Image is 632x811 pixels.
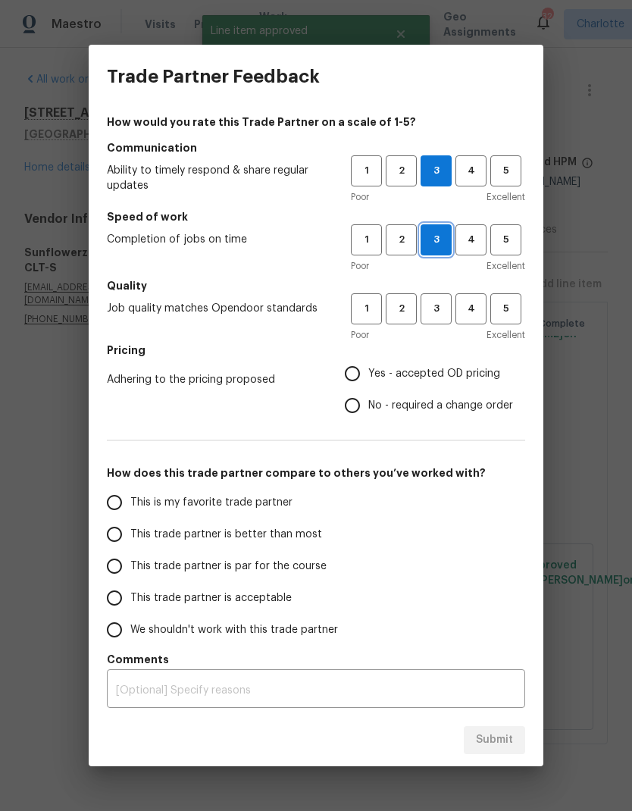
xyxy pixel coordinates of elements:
[455,155,487,186] button: 4
[422,300,450,318] span: 3
[421,293,452,324] button: 3
[457,300,485,318] span: 4
[107,652,525,667] h5: Comments
[455,224,487,255] button: 4
[351,189,369,205] span: Poor
[345,358,525,421] div: Pricing
[351,224,382,255] button: 1
[386,293,417,324] button: 2
[107,209,525,224] h5: Speed of work
[421,231,451,249] span: 3
[487,258,525,274] span: Excellent
[352,231,380,249] span: 1
[130,622,338,638] span: We shouldn't work with this trade partner
[130,527,322,543] span: This trade partner is better than most
[352,300,380,318] span: 1
[351,327,369,343] span: Poor
[107,372,321,387] span: Adhering to the pricing proposed
[421,162,451,180] span: 3
[490,155,521,186] button: 5
[107,163,327,193] span: Ability to timely respond & share regular updates
[351,258,369,274] span: Poor
[107,232,327,247] span: Completion of jobs on time
[107,343,525,358] h5: Pricing
[490,293,521,324] button: 5
[351,293,382,324] button: 1
[487,189,525,205] span: Excellent
[107,465,525,481] h5: How does this trade partner compare to others you’ve worked with?
[421,224,452,255] button: 3
[130,590,292,606] span: This trade partner is acceptable
[368,398,513,414] span: No - required a change order
[387,162,415,180] span: 2
[487,327,525,343] span: Excellent
[107,487,525,646] div: How does this trade partner compare to others you’ve worked with?
[387,300,415,318] span: 2
[352,162,380,180] span: 1
[387,231,415,249] span: 2
[386,155,417,186] button: 2
[107,140,525,155] h5: Communication
[107,114,525,130] h4: How would you rate this Trade Partner on a scale of 1-5?
[351,155,382,186] button: 1
[421,155,452,186] button: 3
[368,366,500,382] span: Yes - accepted OD pricing
[107,278,525,293] h5: Quality
[492,162,520,180] span: 5
[457,162,485,180] span: 4
[490,224,521,255] button: 5
[130,559,327,575] span: This trade partner is par for the course
[492,231,520,249] span: 5
[386,224,417,255] button: 2
[457,231,485,249] span: 4
[107,66,320,87] h3: Trade Partner Feedback
[492,300,520,318] span: 5
[455,293,487,324] button: 4
[107,301,327,316] span: Job quality matches Opendoor standards
[130,495,293,511] span: This is my favorite trade partner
